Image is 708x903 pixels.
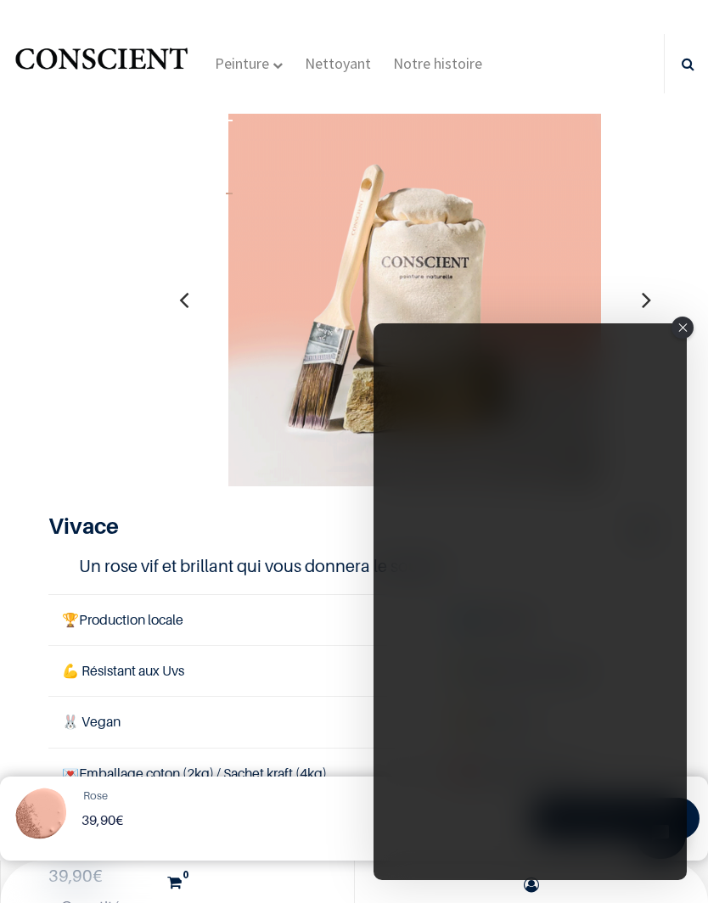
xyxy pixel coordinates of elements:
[13,42,190,87] a: Logo of Conscient
[5,861,350,903] a: 0
[14,14,65,65] button: Open chat widget
[81,811,123,828] span: €
[198,193,261,255] img: Product image
[83,788,108,805] a: Rose
[83,788,108,802] span: Rose
[374,323,687,880] div: Tolstoy #3 modal
[62,713,121,730] span: 🐰 Vegan
[215,53,269,73] span: Peinture
[178,867,193,882] sup: 0
[48,513,569,540] h1: Vivace
[393,53,482,73] span: Notre histoire
[48,594,441,645] td: Production locale
[62,611,79,628] span: 🏆
[671,317,694,339] div: Close
[79,553,630,579] h4: Un rose vif et brillant qui vous donnera le sourire
[62,765,79,782] span: 💌
[228,113,602,486] img: Product image
[62,662,184,679] span: 💪 Résistant aux Uvs
[305,53,371,73] span: Nettoyant
[198,120,261,182] img: Product image
[48,748,441,799] td: Emballage coton (2kg) / Sachet kraft (4kg)
[208,34,289,93] a: Peinture
[81,811,115,828] span: 39,90
[8,785,72,849] img: Product Image
[13,42,190,87] img: Conscient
